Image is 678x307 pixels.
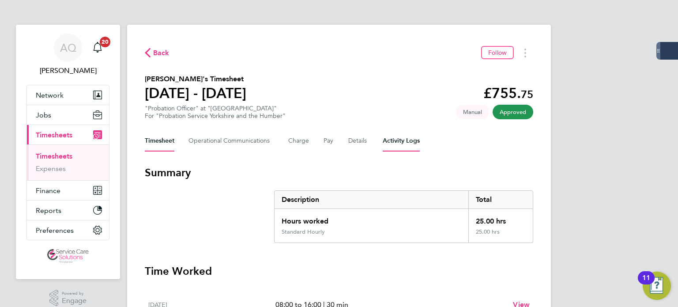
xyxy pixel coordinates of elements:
[89,34,106,62] a: 20
[145,74,246,84] h2: [PERSON_NAME]'s Timesheet
[27,220,109,240] button: Preferences
[145,105,286,120] div: "Probation Officer" at "[GEOGRAPHIC_DATA]"
[27,85,109,105] button: Network
[468,228,533,243] div: 25.00 hrs
[153,48,169,58] span: Back
[36,91,64,99] span: Network
[282,228,325,235] div: Standard Hourly
[36,186,60,195] span: Finance
[643,272,671,300] button: Open Resource Center, 11 new notifications
[145,112,286,120] div: For "Probation Service Yorkshire and the Humber"
[36,164,66,173] a: Expenses
[26,65,109,76] span: Andrew Quinney
[27,125,109,144] button: Timesheets
[36,111,51,119] span: Jobs
[468,191,533,208] div: Total
[62,297,87,305] span: Engage
[36,206,61,215] span: Reports
[275,209,468,228] div: Hours worked
[348,130,369,152] button: Details
[145,84,246,102] h1: [DATE] - [DATE]
[100,37,110,47] span: 20
[456,105,489,119] span: This timesheet was manually created.
[468,209,533,228] div: 25.00 hrs
[521,88,533,101] span: 75
[324,130,334,152] button: Pay
[27,144,109,180] div: Timesheets
[60,42,76,53] span: AQ
[49,290,87,307] a: Powered byEngage
[275,191,468,208] div: Description
[493,105,533,119] span: This timesheet has been approved.
[383,130,420,152] button: Activity Logs
[288,130,309,152] button: Charge
[488,49,507,57] span: Follow
[145,130,174,152] button: Timesheet
[36,131,72,139] span: Timesheets
[36,226,74,235] span: Preferences
[145,264,533,278] h3: Time Worked
[483,85,533,102] app-decimal: £755.
[188,130,274,152] button: Operational Communications
[145,166,533,180] h3: Summary
[27,181,109,200] button: Finance
[16,25,120,279] nav: Main navigation
[36,152,72,160] a: Timesheets
[27,201,109,220] button: Reports
[274,190,533,243] div: Summary
[62,290,87,297] span: Powered by
[26,34,109,76] a: AQ[PERSON_NAME]
[517,46,533,60] button: Timesheets Menu
[26,249,109,263] a: Go to home page
[481,46,514,59] button: Follow
[642,278,650,289] div: 11
[47,249,89,263] img: servicecare-logo-retina.png
[145,47,169,58] button: Back
[27,105,109,125] button: Jobs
